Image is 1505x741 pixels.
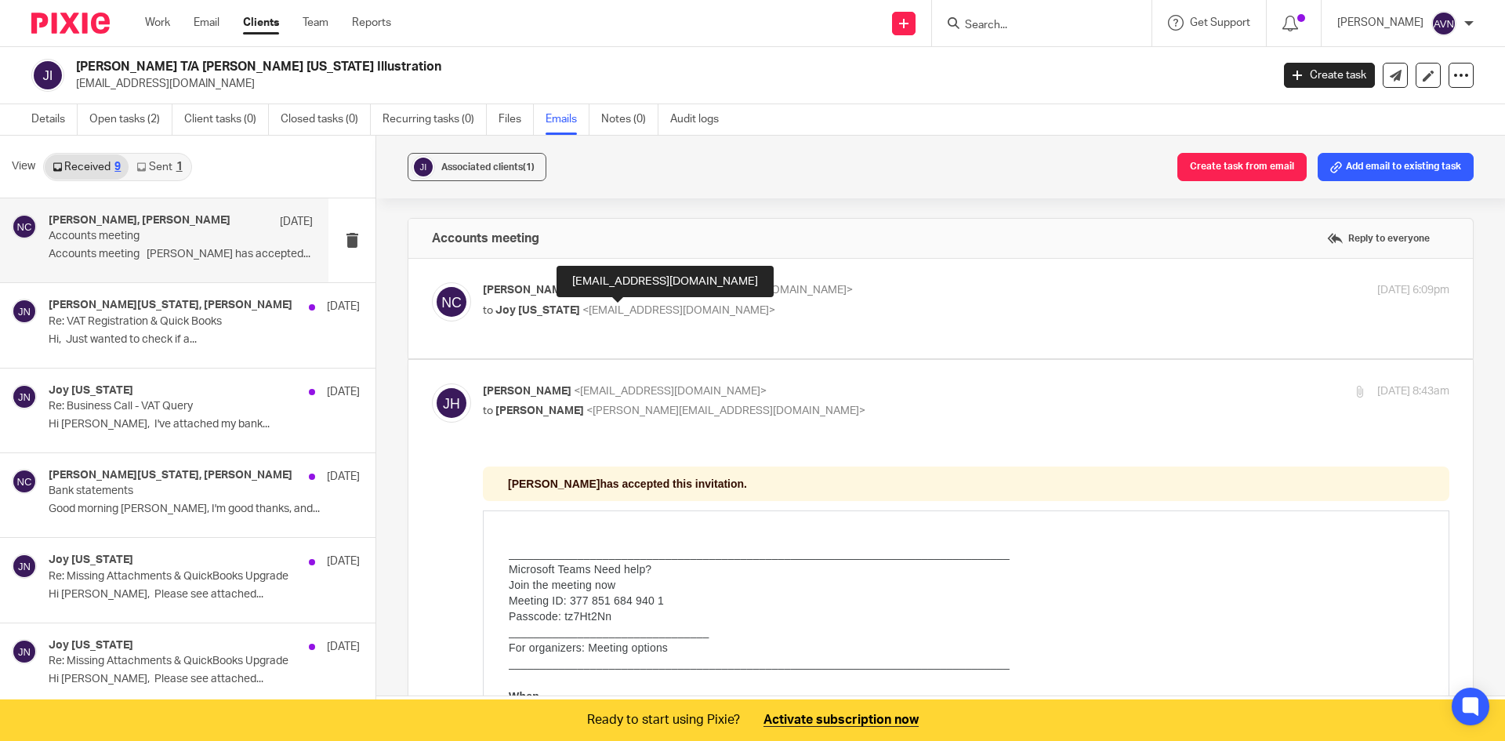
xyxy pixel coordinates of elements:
[176,162,183,173] div: 1
[26,236,56,249] h2: When
[26,251,283,263] span: [DATE] ⋅ 1pm – 2pm ([GEOGRAPHIC_DATA] Time)
[280,214,313,230] p: [DATE]
[129,154,190,180] a: Sent1
[243,15,279,31] a: Clients
[499,104,534,135] a: Files
[49,469,292,482] h4: [PERSON_NAME][US_STATE], [PERSON_NAME]
[12,384,37,409] img: svg%3E
[495,405,584,416] span: [PERSON_NAME]
[76,76,1260,92] p: [EMAIL_ADDRESS][DOMAIN_NAME]
[114,162,121,173] div: 9
[26,299,151,311] span: Microsoft Teams Meeting
[352,15,391,31] a: Reports
[49,673,360,686] p: Hi [PERSON_NAME], Please see attached...
[9,452,957,464] p: Invitation from
[49,485,298,498] p: Bank statements
[412,155,435,179] img: svg%3E
[483,285,571,296] span: [PERSON_NAME]
[1377,383,1449,400] p: [DATE] 8:43am
[582,305,775,316] span: <[EMAIL_ADDRESS][DOMAIN_NAME]>
[12,469,37,494] img: svg%3E
[49,333,360,347] p: Hi, Just wanted to check if a...
[26,93,527,216] span: ________________________________________________________________________________ Microsoft Teams ...
[49,384,133,398] h4: Joy [US_STATE]
[76,59,1024,75] h2: [PERSON_NAME] T/A [PERSON_NAME] [US_STATE] Illustration
[327,384,360,400] p: [DATE]
[483,386,571,397] span: [PERSON_NAME]
[441,162,535,172] span: Associated clients
[9,477,957,489] p: Forwarding this invitation could allow any recipient to send a response to the organizer, be adde...
[546,104,589,135] a: Emails
[574,386,767,397] span: <[EMAIL_ADDRESS][DOMAIN_NAME]>
[49,418,360,431] p: Hi [PERSON_NAME], I've attached my bank...
[795,478,843,489] a: Learn more
[49,655,298,668] p: Re: Missing Attachments & QuickBooks Upgrade
[12,554,37,579] img: svg%3E
[383,104,487,135] a: Recurring tasks (0)
[327,554,360,569] p: [DATE]
[12,639,37,664] img: svg%3E
[670,104,731,135] a: Audit logs
[601,104,658,135] a: Notes (0)
[432,231,539,246] h4: Accounts meeting
[432,282,471,321] img: svg%3E
[26,394,125,410] a: View all guest info
[25,24,264,36] span: has accepted this invitation.
[963,19,1104,33] input: Search
[49,503,360,516] p: Good morning [PERSON_NAME], I'm good thanks, and...
[26,376,118,391] a: [PERSON_NAME]
[49,639,133,652] h4: Joy [US_STATE]
[49,214,230,227] h4: [PERSON_NAME], [PERSON_NAME]
[49,588,360,601] p: Hi [PERSON_NAME], Please see attached...
[31,13,110,34] img: Pixie
[26,347,64,361] h2: Guests
[586,405,865,416] span: <[PERSON_NAME][EMAIL_ADDRESS][DOMAIN_NAME]>
[557,266,774,297] div: [EMAIL_ADDRESS][DOMAIN_NAME]
[1318,153,1474,181] button: Add email to existing task
[327,469,360,485] p: [DATE]
[184,104,269,135] a: Client tasks (0)
[26,360,118,376] a: [PERSON_NAME]
[495,305,580,316] span: Joy [US_STATE]
[49,230,260,243] p: Accounts meeting
[1323,227,1434,250] label: Reply to everyone
[25,24,117,36] span: [PERSON_NAME]
[49,400,298,413] p: Re: Business Call - VAT Query
[1431,11,1456,36] img: svg%3E
[12,214,37,239] img: svg%3E
[118,361,172,374] span: - organizer
[49,315,298,329] p: Re: VAT Registration & Quick Books
[327,639,360,655] p: [DATE]
[194,15,219,31] a: Email
[12,158,35,175] span: View
[26,284,73,297] h2: Location
[303,15,328,31] a: Team
[483,305,493,316] span: to
[281,104,371,135] a: Closed tasks (0)
[327,299,360,314] p: [DATE]
[49,248,313,261] p: Accounts meeting [PERSON_NAME] has accepted...
[145,15,170,31] a: Work
[12,299,37,324] img: svg%3E
[523,162,535,172] span: (1)
[432,383,471,423] img: svg%3E
[68,452,140,463] a: Google Calendar
[31,104,78,135] a: Details
[408,153,546,181] button: Associated clients(1)
[49,554,133,567] h4: Joy [US_STATE]
[45,154,129,180] a: Received9
[1284,63,1375,88] a: Create task
[1190,17,1250,28] span: Get Support
[1337,15,1423,31] p: [PERSON_NAME]
[118,377,161,390] span: - creator
[9,464,957,477] p: You are receiving this email because you are an attendee on the event.
[31,59,64,92] img: svg%3E
[1377,282,1449,299] p: [DATE] 6:09pm
[483,405,493,416] span: to
[89,104,172,135] a: Open tasks (2)
[26,313,78,329] a: View map
[49,299,292,312] h4: [PERSON_NAME][US_STATE], [PERSON_NAME]
[1177,153,1307,181] button: Create task from email
[49,570,298,583] p: Re: Missing Attachments & QuickBooks Upgrade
